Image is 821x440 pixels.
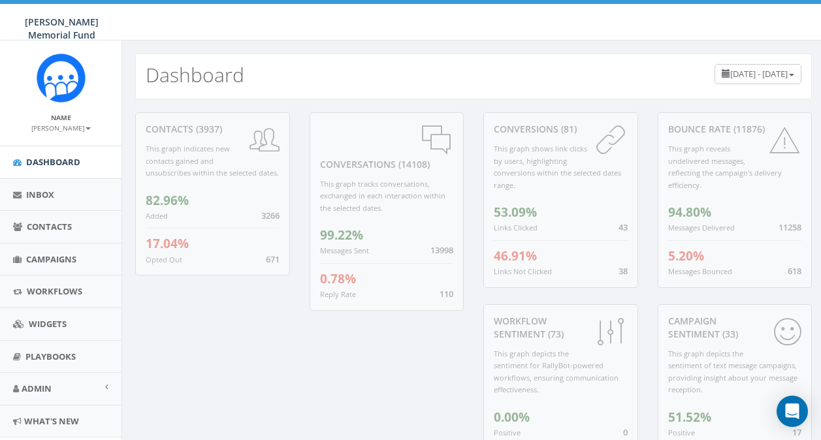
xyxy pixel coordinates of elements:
span: Contacts [27,221,72,232]
span: 17.04% [146,235,189,252]
small: This graph shows link clicks by users, highlighting conversions within the selected dates range. [494,144,621,190]
span: 82.96% [146,192,189,209]
div: Campaign Sentiment [668,315,802,341]
span: [PERSON_NAME] Memorial Fund [25,16,99,41]
small: Links Clicked [494,223,538,232]
small: Messages Sent [320,245,369,255]
a: [PERSON_NAME] [31,121,91,133]
span: What's New [24,415,79,427]
span: Widgets [29,318,67,330]
small: Added [146,211,168,221]
div: Bounce Rate [668,123,802,136]
small: This graph depicts the sentiment for RallyBot-powered workflows, ensuring communication effective... [494,349,619,395]
div: Workflow Sentiment [494,315,628,341]
span: 51.52% [668,409,711,426]
small: This graph tracks conversations, exchanged in each interaction within the selected dates. [320,179,445,213]
span: 17 [792,426,801,438]
span: (33) [720,328,738,340]
span: [DATE] - [DATE] [730,68,788,80]
span: 618 [788,265,801,277]
span: (14108) [396,158,430,170]
small: Messages Bounced [668,266,732,276]
small: Opted Out [146,255,182,264]
small: Name [51,113,71,122]
div: Open Intercom Messenger [777,396,808,427]
span: 43 [619,221,628,233]
span: Admin [22,383,52,394]
div: conversions [494,123,628,136]
img: Rally_Corp_Icon.png [37,54,86,102]
span: Campaigns [26,253,76,265]
div: conversations [320,123,454,171]
span: 38 [619,265,628,277]
span: 99.22% [320,227,363,244]
small: Positive [494,428,521,437]
small: Messages Delivered [668,223,735,232]
span: 671 [266,253,280,265]
span: (73) [545,328,564,340]
span: (3937) [193,123,222,135]
span: 0.00% [494,409,530,426]
span: (81) [558,123,577,135]
small: Reply Rate [320,289,356,299]
small: This graph depicts the sentiment of text message campaigns, providing insight about your message ... [668,349,797,395]
span: 3266 [261,210,280,221]
span: 94.80% [668,204,711,221]
h2: Dashboard [146,64,244,86]
span: 46.91% [494,247,537,264]
span: Playbooks [25,351,76,362]
small: This graph reveals undelivered messages, reflecting the campaign's delivery efficiency. [668,144,782,190]
span: 5.20% [668,247,704,264]
span: (11876) [731,123,765,135]
span: 0.78% [320,270,356,287]
span: 13998 [430,244,453,256]
span: Inbox [26,189,54,200]
div: contacts [146,123,280,136]
small: [PERSON_NAME] [31,123,91,133]
small: Positive [668,428,695,437]
span: Workflows [27,285,82,297]
span: 110 [440,288,453,300]
small: Links Not Clicked [494,266,552,276]
span: 11258 [779,221,801,233]
span: Dashboard [26,156,80,168]
small: This graph indicates new contacts gained and unsubscribes within the selected dates. [146,144,279,178]
span: 0 [623,426,628,438]
span: 53.09% [494,204,537,221]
